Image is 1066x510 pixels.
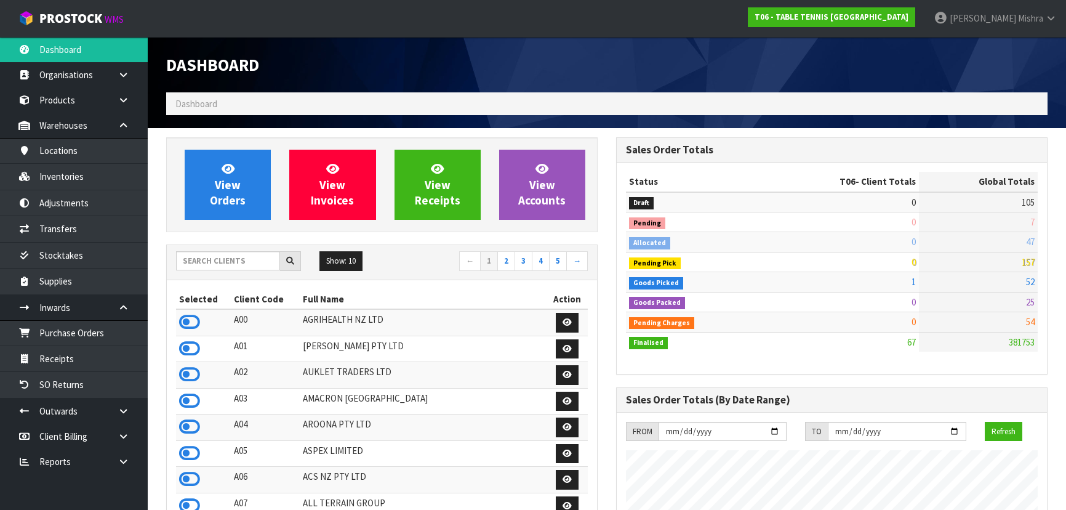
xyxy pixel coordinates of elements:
td: AMACRON [GEOGRAPHIC_DATA] [300,388,547,415]
span: Pending Pick [629,257,681,270]
nav: Page navigation [391,251,588,273]
td: A04 [231,415,299,441]
span: 105 [1022,196,1035,208]
td: A00 [231,309,299,336]
a: ViewReceipts [395,150,481,220]
span: 0 [912,216,916,228]
a: ViewInvoices [289,150,375,220]
td: A02 [231,362,299,389]
td: ASPEX LIMITED [300,440,547,467]
div: FROM [626,422,659,442]
span: Mishra [1018,12,1043,24]
td: A05 [231,440,299,467]
span: View Invoices [311,161,354,208]
td: AGRIHEALTH NZ LTD [300,309,547,336]
span: View Accounts [518,161,566,208]
span: Pending Charges [629,317,694,330]
td: [PERSON_NAME] PTY LTD [300,336,547,362]
h3: Sales Order Totals [626,144,1038,156]
span: [PERSON_NAME] [950,12,1016,24]
span: 7 [1030,216,1035,228]
span: 0 [912,196,916,208]
th: Full Name [300,289,547,309]
span: ProStock [39,10,102,26]
a: ViewAccounts [499,150,585,220]
th: Status [626,172,761,192]
span: Goods Picked [629,277,683,289]
span: View Orders [210,161,246,208]
td: ACS NZ PTY LTD [300,467,547,493]
a: 3 [515,251,532,271]
a: 1 [480,251,498,271]
span: 0 [912,236,916,248]
span: 0 [912,316,916,328]
img: cube-alt.png [18,10,34,26]
a: ViewOrders [185,150,271,220]
a: 5 [549,251,567,271]
td: AROONA PTY LTD [300,415,547,441]
span: View Receipts [415,161,460,208]
th: Client Code [231,289,299,309]
span: 54 [1026,316,1035,328]
span: 0 [912,296,916,308]
span: 25 [1026,296,1035,308]
td: AUKLET TRADERS LTD [300,362,547,389]
span: Finalised [629,337,668,349]
span: Pending [629,217,665,230]
a: ← [459,251,481,271]
span: 67 [907,336,916,348]
span: Dashboard [175,98,217,110]
th: - Client Totals [761,172,919,192]
span: 1 [912,276,916,288]
th: Global Totals [919,172,1038,192]
input: Search clients [176,251,280,270]
span: Goods Packed [629,297,685,309]
th: Action [547,289,588,309]
div: TO [805,422,828,442]
a: T06 - TABLE TENNIS [GEOGRAPHIC_DATA] [748,7,915,27]
span: T06 [840,176,856,187]
span: 381753 [1009,336,1035,348]
button: Refresh [985,422,1022,442]
span: Dashboard [166,54,259,75]
span: Allocated [629,237,670,249]
strong: T06 - TABLE TENNIS [GEOGRAPHIC_DATA] [755,12,908,22]
button: Show: 10 [319,251,363,271]
td: A01 [231,336,299,362]
h3: Sales Order Totals (By Date Range) [626,394,1038,406]
small: WMS [105,14,124,25]
span: Draft [629,197,654,209]
span: 0 [912,256,916,268]
span: 52 [1026,276,1035,288]
a: → [566,251,588,271]
span: 47 [1026,236,1035,248]
a: 2 [497,251,515,271]
span: 157 [1022,256,1035,268]
td: A06 [231,467,299,493]
a: 4 [532,251,550,271]
th: Selected [176,289,231,309]
td: A03 [231,388,299,415]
